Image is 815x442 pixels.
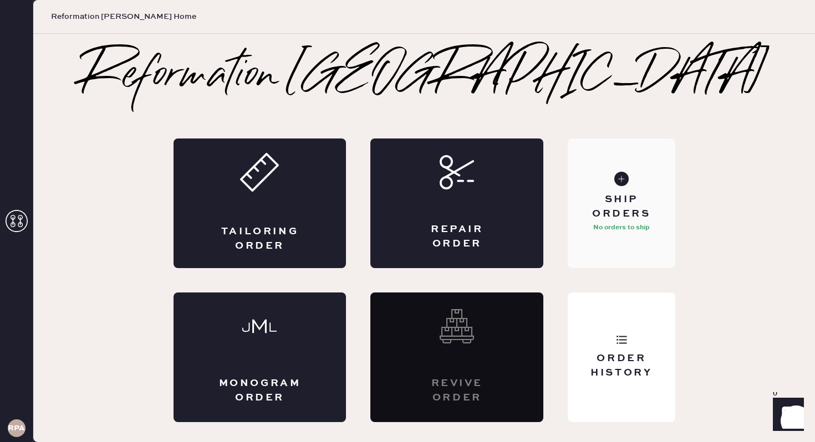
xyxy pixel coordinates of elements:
div: Revive order [415,377,499,404]
div: Tailoring Order [218,225,302,253]
div: Order History [577,352,666,379]
h3: RPA [8,424,25,432]
h2: Reformation [GEOGRAPHIC_DATA] [81,54,767,99]
iframe: Front Chat [762,392,810,440]
span: Reformation [PERSON_NAME] Home [51,11,196,22]
div: Repair Order [415,223,499,250]
div: Monogram Order [218,377,302,404]
p: No orders to ship [593,221,650,234]
div: Ship Orders [577,193,666,220]
div: Interested? Contact us at care@hemster.co [370,292,543,422]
